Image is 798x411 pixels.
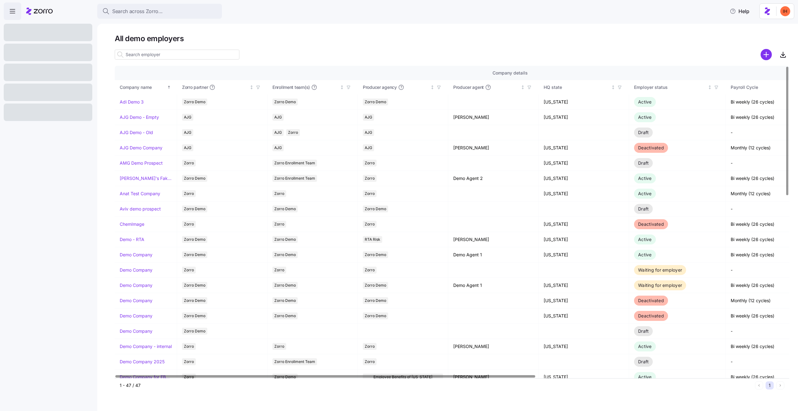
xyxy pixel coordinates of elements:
td: Demo Agent 1 [448,278,539,293]
span: Zorro [274,190,284,197]
span: Help [730,7,749,15]
span: AJG [274,129,282,136]
span: Waiting for employer [638,283,682,288]
span: Zorro Enrollment Team [274,358,315,365]
div: Sorted ascending [167,85,171,89]
span: Draft [638,359,649,364]
span: Zorro [274,267,284,273]
span: Zorro [184,374,194,380]
span: Zorro Demo [184,205,205,212]
div: Not sorted [249,85,254,89]
span: Zorro Demo [365,282,386,289]
span: Zorro [184,267,194,273]
span: Active [638,237,652,242]
div: Not sorted [708,85,712,89]
span: Active [638,99,652,104]
span: Zorro Demo [184,251,205,258]
h1: All demo employers [115,34,789,43]
span: Zorro [288,129,298,136]
span: Active [638,176,652,181]
a: Demo Company for EBofVA [120,374,172,380]
td: [US_STATE] [539,217,629,232]
span: AJG [184,144,191,151]
span: Producer agent [453,84,484,90]
button: 1 [766,381,774,389]
div: 1 - 47 / 47 [120,382,752,389]
span: Zorro [184,221,194,228]
span: Zorro [184,190,194,197]
a: AJG Demo - Old [120,129,153,136]
span: Zorro Demo [184,236,205,243]
button: Previous page [755,381,763,389]
span: AJG [365,129,372,136]
a: Demo Company [120,297,152,304]
span: Zorro [365,175,375,182]
span: Zorro Demo [184,175,205,182]
span: Draft [638,160,649,166]
td: [PERSON_NAME] [448,339,539,354]
span: Zorro [184,358,194,365]
span: Zorro Demo [274,312,296,319]
span: Zorro Demo [184,282,205,289]
a: Demo Company 2025 [120,359,165,365]
a: [PERSON_NAME]'s Fake Company [120,175,172,181]
span: Producer agency [363,84,397,90]
span: Zorro [365,267,375,273]
span: Zorro Demo [274,205,296,212]
span: Deactivated [638,145,664,150]
span: AJG [274,114,282,121]
span: Active [638,114,652,120]
span: Zorro Demo [274,251,296,258]
th: HQ stateNot sorted [539,80,629,94]
td: [US_STATE] [539,171,629,186]
td: [US_STATE] [539,247,629,263]
span: Zorro [274,343,284,350]
span: Waiting for employer [638,267,682,273]
th: Producer agentNot sorted [448,80,539,94]
img: f3711480c2c985a33e19d88a07d4c111 [780,6,790,16]
span: Zorro Demo [365,297,386,304]
td: [US_STATE] [539,278,629,293]
span: Active [638,191,652,196]
div: Not sorted [340,85,344,89]
span: Zorro [274,221,284,228]
a: Demo Company - internal [120,343,172,350]
td: [US_STATE] [539,370,629,385]
td: [US_STATE] [539,232,629,247]
div: Not sorted [521,85,525,89]
a: AJG Demo Company [120,145,162,151]
th: Zorro partnerNot sorted [177,80,267,94]
span: Search across Zorro... [112,7,163,15]
span: Active [638,344,652,349]
span: RTA Risk [365,236,380,243]
span: Zorro Demo [184,297,205,304]
a: ChemImage [120,221,144,227]
span: Employee Benefits of [US_STATE] [373,374,432,380]
span: Deactivated [638,313,664,318]
span: Zorro [184,160,194,167]
td: [US_STATE] [539,186,629,201]
div: Not sorted [611,85,615,89]
span: Draft [638,206,649,211]
a: Demo Company [120,328,152,334]
td: [US_STATE] [539,339,629,354]
th: Company nameSorted ascending [115,80,177,94]
td: [PERSON_NAME] [448,140,539,156]
td: [US_STATE] [539,293,629,308]
div: Company name [120,84,166,91]
span: Zorro [365,221,375,228]
td: [US_STATE] [539,140,629,156]
span: Zorro [365,190,375,197]
a: AMG Demo Prospect [120,160,163,166]
td: [US_STATE] [539,308,629,324]
td: [US_STATE] [539,156,629,171]
span: Zorro Demo [274,236,296,243]
div: Not sorted [430,85,435,89]
td: [US_STATE] [539,110,629,125]
span: Zorro [365,343,375,350]
button: Next page [776,381,784,389]
a: Demo Company [120,282,152,288]
span: Zorro Demo [365,251,386,258]
span: AJG [184,114,191,121]
span: Deactivated [638,298,664,303]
